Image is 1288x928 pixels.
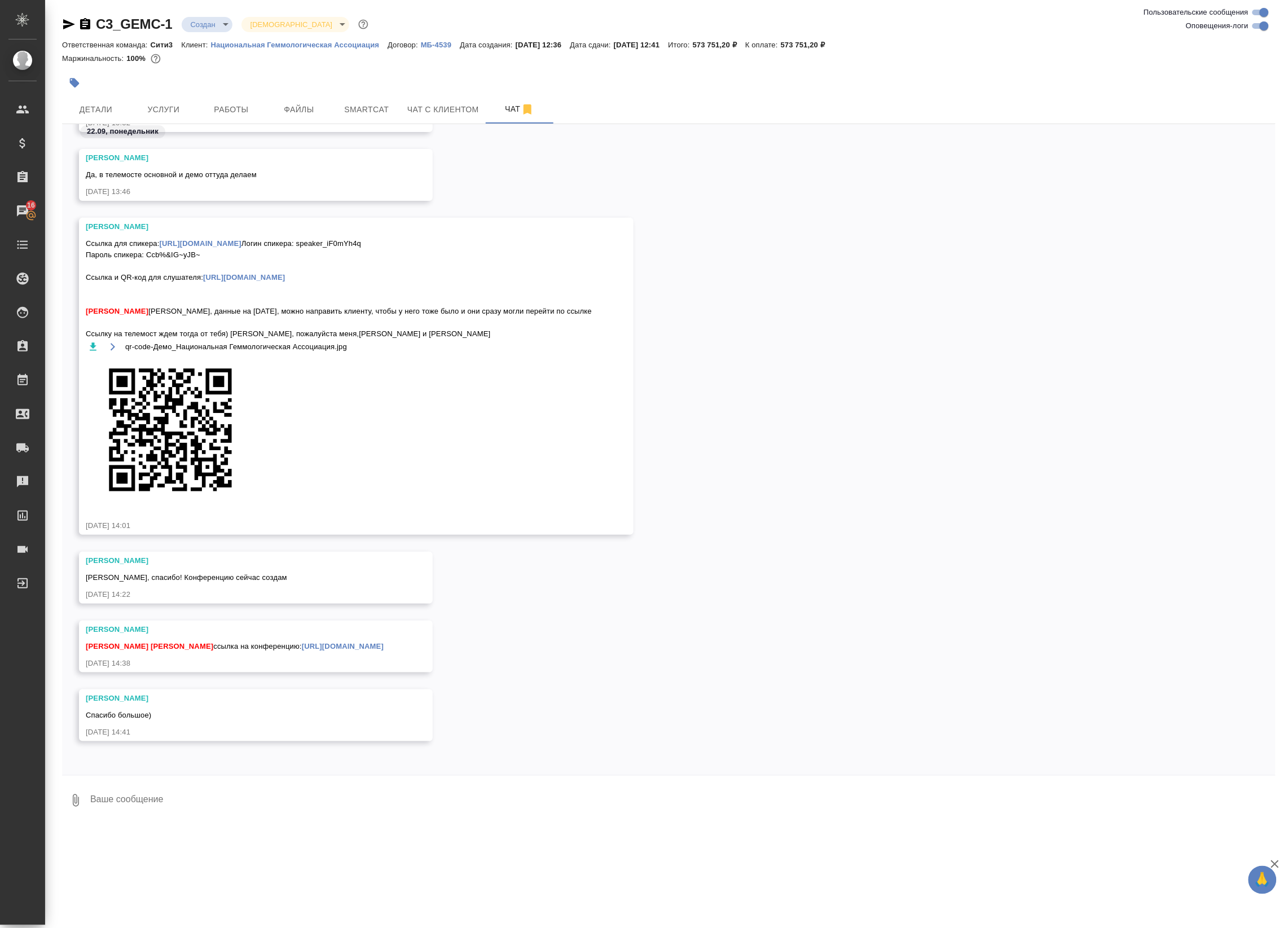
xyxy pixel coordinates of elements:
a: МБ-4539 [421,39,460,49]
div: [PERSON_NAME] [86,221,594,232]
p: Договор: [388,41,421,49]
span: [PERSON_NAME] [86,642,148,650]
p: 573 751,20 ₽ [693,41,745,49]
p: Итого: [668,41,692,49]
p: 22.09, понедельник [87,126,159,137]
p: Национальная Геммологическая Ассоциация [211,41,388,49]
span: Спасибо большое) [86,711,151,719]
button: Открыть на драйве [105,340,120,354]
span: Чат [493,102,547,116]
button: Скопировать ссылку [78,17,92,31]
span: Чат с клиентом [407,103,479,117]
a: [URL][DOMAIN_NAME] [160,239,241,248]
a: [URL][DOMAIN_NAME] [203,273,285,282]
button: Скопировать ссылку для ЯМессенджера [62,17,76,31]
p: Ответственная команда: [62,41,151,49]
span: Работы [204,103,258,117]
span: Ссылка для спикера: Логин спикера: speaker_iF0mYh4q Пароль спикера: Ccb%&IG~yJB~ Ссылка и QR-код ... [86,238,594,340]
button: [DEMOGRAPHIC_DATA] [247,20,336,29]
a: [URL][DOMAIN_NAME] [302,642,384,650]
span: Услуги [137,103,191,117]
p: [DATE] 12:36 [516,41,570,49]
div: [PERSON_NAME] [86,555,393,566]
div: [PERSON_NAME] [86,624,393,635]
p: МБ-4539 [421,41,460,49]
div: [DATE] 14:01 [86,520,594,531]
p: Клиент: [181,41,210,49]
div: [PERSON_NAME] [86,152,393,164]
span: Оповещения-логи [1186,20,1249,32]
a: Национальная Геммологическая Ассоциация [211,39,388,49]
p: Дата создания: [460,41,515,49]
button: Создан [187,20,219,29]
p: К оплате: [745,41,781,49]
img: qr-code-Демо_Национальная Геммологическая Ассоциация.jpg [86,359,255,500]
span: Да, в телемосте основной и демо оттуда делаем [86,170,257,179]
span: [PERSON_NAME] [86,307,148,315]
button: Добавить тэг [62,71,87,95]
div: Создан [182,17,232,32]
button: Скачать [86,340,100,354]
span: qr-code-Демо_Национальная Геммологическая Ассоциация.jpg [125,341,347,353]
span: Пользовательские сообщения [1144,7,1249,18]
p: Сити3 [151,41,182,49]
span: Файлы [272,103,326,117]
span: Smartcat [340,103,394,117]
a: 16 [3,197,42,225]
p: 100% [126,54,148,63]
button: 🙏 [1249,866,1277,894]
div: [DATE] 13:46 [86,186,393,197]
button: Доп статусы указывают на важность/срочность заказа [356,17,371,32]
div: [DATE] 14:38 [86,658,393,669]
p: Дата сдачи: [570,41,613,49]
span: 🙏 [1253,868,1272,892]
a: C3_GEMC-1 [96,16,173,32]
span: ссылка на конференцию: [86,642,384,650]
span: Детали [69,103,123,117]
div: [PERSON_NAME] [86,693,393,704]
span: 16 [20,200,42,211]
div: [DATE] 14:22 [86,589,393,600]
p: [DATE] 12:41 [614,41,669,49]
span: [PERSON_NAME] [151,642,213,650]
svg: Отписаться [521,103,534,116]
div: Создан [241,17,349,32]
span: [PERSON_NAME], спасибо! Конференцию сейчас создам [86,573,287,582]
div: [DATE] 14:41 [86,727,393,738]
p: 573 751,20 ₽ [781,41,833,49]
p: Маржинальность: [62,54,126,63]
